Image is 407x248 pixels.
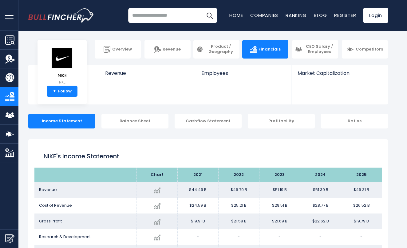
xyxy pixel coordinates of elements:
a: Employees [195,65,291,87]
span: Cost of Revenue [39,202,72,208]
td: $25.21 B [218,198,259,213]
button: Search [202,8,217,23]
a: Revenue [99,65,195,87]
td: $19.91 B [177,213,218,229]
a: NIKE NKE [51,47,73,86]
th: Chart [136,168,177,182]
a: Companies [250,12,278,18]
th: 2021 [177,168,218,182]
td: $46.31 B [341,182,382,198]
div: Income Statement [28,114,95,128]
a: Go to homepage [28,8,94,22]
td: - [259,229,300,245]
a: Home [229,12,243,18]
a: Competitors [342,40,388,59]
a: Product / Geography [193,40,239,59]
th: 2023 [259,168,300,182]
a: Register [334,12,356,18]
a: Market Capitalization [291,65,387,87]
th: 2025 [341,168,382,182]
td: $28.77 B [300,198,341,213]
span: Overview [112,47,132,52]
td: - [341,229,382,245]
a: Ranking [286,12,306,18]
h1: NIKE's Income Statement [44,152,373,161]
span: Revenue [163,47,181,52]
span: Research & Development [39,234,91,240]
td: - [218,229,259,245]
span: CEO Salary / Employees [304,44,335,55]
span: Financials [259,47,281,52]
a: +Follow [47,86,77,97]
span: Competitors [356,47,383,52]
span: Market Capitalization [298,70,381,76]
div: Balance Sheet [101,114,168,128]
div: Ratios [321,114,388,128]
td: $22.62 B [300,213,341,229]
th: 2022 [218,168,259,182]
td: $26.52 B [341,198,382,213]
th: 2024 [300,168,341,182]
a: Login [363,8,388,23]
td: $51.19 B [259,182,300,198]
td: $21.69 B [259,213,300,229]
td: $44.49 B [177,182,218,198]
span: Product / Geography [205,44,236,55]
td: $46.79 B [218,182,259,198]
td: $51.39 B [300,182,341,198]
td: $24.59 B [177,198,218,213]
a: Revenue [144,40,191,59]
td: - [300,229,341,245]
td: $21.58 B [218,213,259,229]
td: $19.79 B [341,213,382,229]
strong: + [53,88,56,94]
span: Revenue [39,187,57,193]
a: Overview [95,40,141,59]
div: Cashflow Statement [175,114,242,128]
span: Gross Profit [39,218,62,224]
td: - [177,229,218,245]
span: NIKE [51,73,73,78]
a: Financials [242,40,288,59]
a: CEO Salary / Employees [292,40,338,59]
span: Employees [201,70,285,76]
div: Profitability [248,114,315,128]
img: bullfincher logo [28,8,94,22]
small: NKE [51,79,73,85]
td: $29.51 B [259,198,300,213]
a: Blog [314,12,327,18]
span: Revenue [105,70,189,76]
